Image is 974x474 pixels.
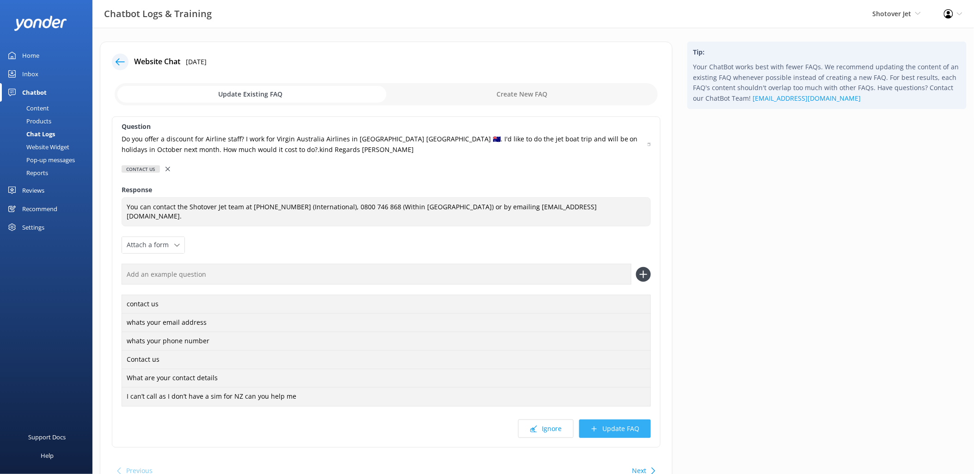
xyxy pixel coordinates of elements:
[122,332,651,351] div: whats your phone number
[122,264,631,285] input: Add an example question
[518,419,574,438] button: Ignore
[6,140,92,153] a: Website Widget
[134,56,180,68] h4: Website Chat
[122,165,160,173] div: Contact us
[579,419,651,438] button: Update FAQ
[6,102,49,115] div: Content
[6,166,92,179] a: Reports
[6,128,92,140] a: Chat Logs
[6,102,92,115] a: Content
[122,350,651,370] div: Contact us
[22,200,57,218] div: Recommend
[6,140,69,153] div: Website Widget
[41,446,54,465] div: Help
[122,369,651,388] div: What are your contact details
[22,181,44,200] div: Reviews
[6,115,51,128] div: Products
[122,197,651,226] textarea: You can contact the Shotover Jet team at [PHONE_NUMBER] (International), 0800 746 868 (Within [GE...
[6,115,92,128] a: Products
[6,153,75,166] div: Pop-up messages
[693,47,961,57] h4: Tip:
[122,185,651,195] label: Response
[22,218,44,237] div: Settings
[29,428,66,446] div: Support Docs
[127,240,174,250] span: Attach a form
[122,313,651,333] div: whats your email address
[693,62,961,103] p: Your ChatBot works best with fewer FAQs. We recommend updating the content of an existing FAQ whe...
[873,9,912,18] span: Shotover Jet
[122,387,651,407] div: I can’t call as I don’t have a sim for NZ can you help me
[6,153,92,166] a: Pop-up messages
[6,166,48,179] div: Reports
[6,128,55,140] div: Chat Logs
[122,122,651,132] label: Question
[22,83,47,102] div: Chatbot
[753,94,861,103] a: [EMAIL_ADDRESS][DOMAIN_NAME]
[122,295,651,314] div: contact us
[22,46,39,65] div: Home
[186,57,207,67] p: [DATE]
[14,16,67,31] img: yonder-white-logo.png
[104,6,212,21] h3: Chatbot Logs & Training
[22,65,38,83] div: Inbox
[122,134,642,155] p: Do you offer a discount for Airline staff? I work for Virgin Australia Airlines in [GEOGRAPHIC_DA...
